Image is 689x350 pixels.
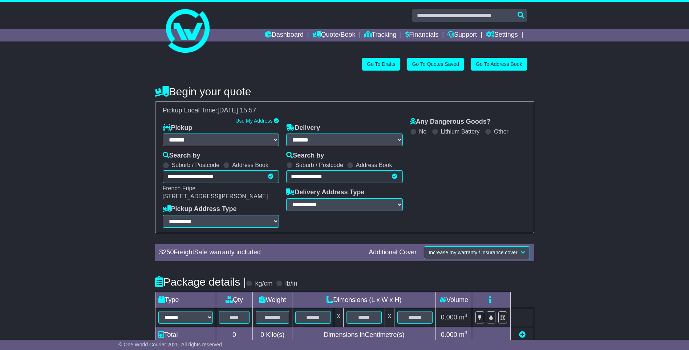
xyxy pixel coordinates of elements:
span: French Fripe [163,185,196,191]
sup: 3 [465,313,467,318]
a: Go To Drafts [362,58,400,71]
span: 250 [163,248,174,256]
td: Total [155,327,216,343]
label: Other [494,128,508,135]
a: Financials [405,29,438,41]
td: x [385,308,394,327]
a: Quote/Book [312,29,355,41]
label: Delivery Address Type [286,188,364,196]
span: 0.000 [441,314,457,321]
td: Weight [253,292,292,308]
span: © One World Courier 2025. All rights reserved. [118,342,223,347]
label: lb/in [285,280,297,288]
td: Qty [216,292,253,308]
label: Suburb / Postcode [172,162,220,168]
span: m [459,314,467,321]
a: Settings [486,29,518,41]
label: Address Book [232,162,268,168]
td: 0 [216,327,253,343]
span: 0.000 [441,331,457,338]
label: No [419,128,426,135]
a: Use My Address [235,118,272,124]
td: Type [155,292,216,308]
td: Dimensions (L x W x H) [292,292,436,308]
a: Go To Address Book [471,58,527,71]
div: $ FreightSafe warranty included [156,248,365,256]
span: [DATE] 15:57 [218,107,256,114]
a: Dashboard [265,29,304,41]
label: Any Dangerous Goods? [410,118,491,126]
label: Delivery [286,124,320,132]
td: Kilo(s) [253,327,292,343]
span: 0 [260,331,264,338]
h4: Package details | [155,276,246,288]
label: Suburb / Postcode [295,162,343,168]
span: m [459,331,467,338]
label: Address Book [356,162,392,168]
a: Support [447,29,477,41]
h4: Begin your quote [155,85,534,98]
div: Pickup Local Time: [159,107,530,115]
label: Search by [286,152,324,160]
a: Add new item [519,331,526,338]
a: Go To Quotes Saved [407,58,464,71]
label: Pickup [163,124,192,132]
label: Search by [163,152,200,160]
span: Increase my warranty / insurance cover [429,250,517,255]
label: kg/cm [255,280,272,288]
span: [STREET_ADDRESS][PERSON_NAME] [163,193,268,199]
a: Tracking [364,29,396,41]
label: Lithium Battery [441,128,480,135]
td: Dimensions in Centimetre(s) [292,327,436,343]
label: Pickup Address Type [163,205,237,213]
div: Additional Cover [365,248,420,256]
sup: 3 [465,330,467,335]
td: Volume [436,292,472,308]
button: Increase my warranty / insurance cover [424,246,530,259]
td: x [334,308,343,327]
